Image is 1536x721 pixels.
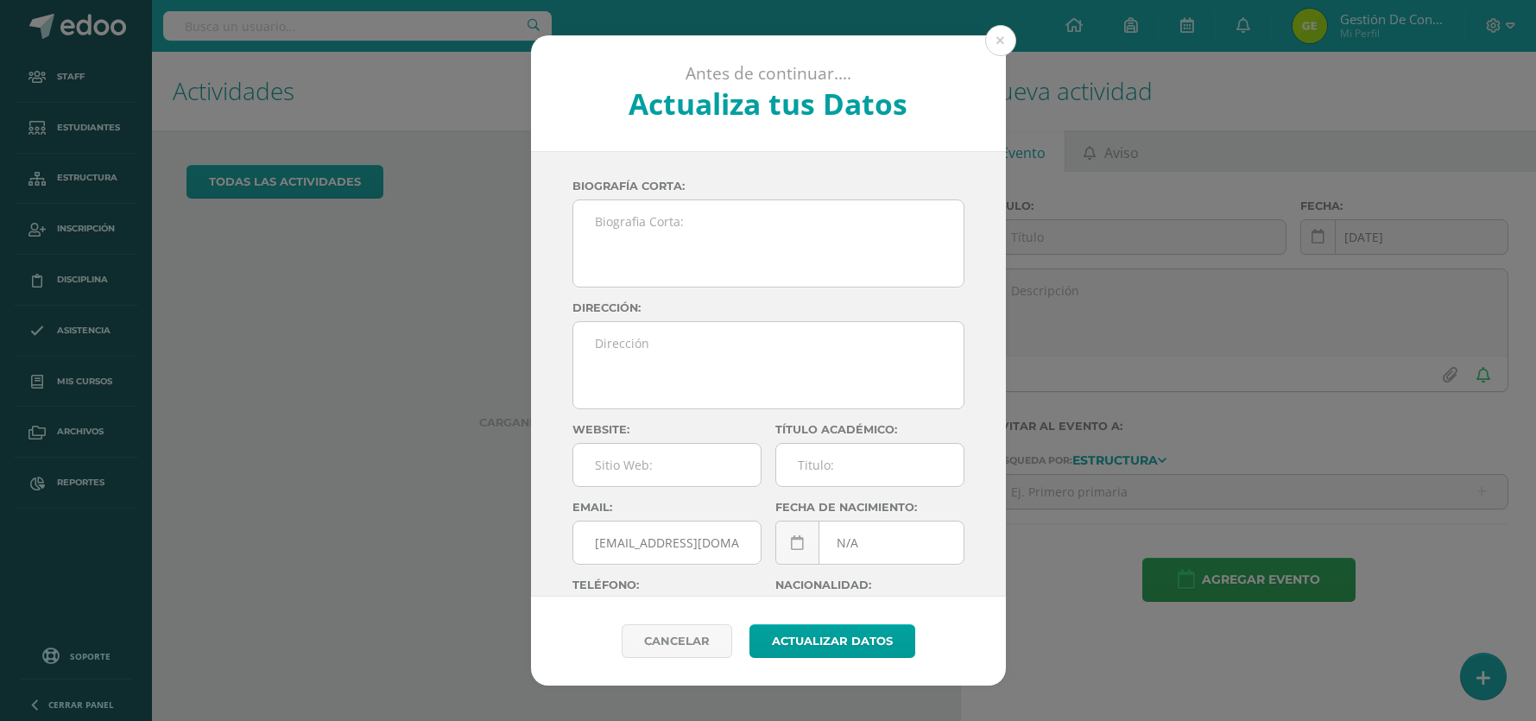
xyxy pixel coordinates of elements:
[775,423,964,436] label: Título académico:
[776,522,964,564] input: Fecha de Nacimiento:
[776,444,964,486] input: Titulo:
[572,423,762,436] label: Website:
[775,579,964,591] label: Nacionalidad:
[775,501,964,514] label: Fecha de nacimiento:
[572,301,964,314] label: Dirección:
[572,579,762,591] label: Teléfono:
[749,624,915,658] button: Actualizar datos
[577,63,959,85] p: Antes de continuar....
[573,522,761,564] input: Correo Electronico:
[572,180,964,193] label: Biografía corta:
[573,444,761,486] input: Sitio Web:
[622,624,732,658] a: Cancelar
[577,84,959,123] h2: Actualiza tus Datos
[572,501,762,514] label: Email:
